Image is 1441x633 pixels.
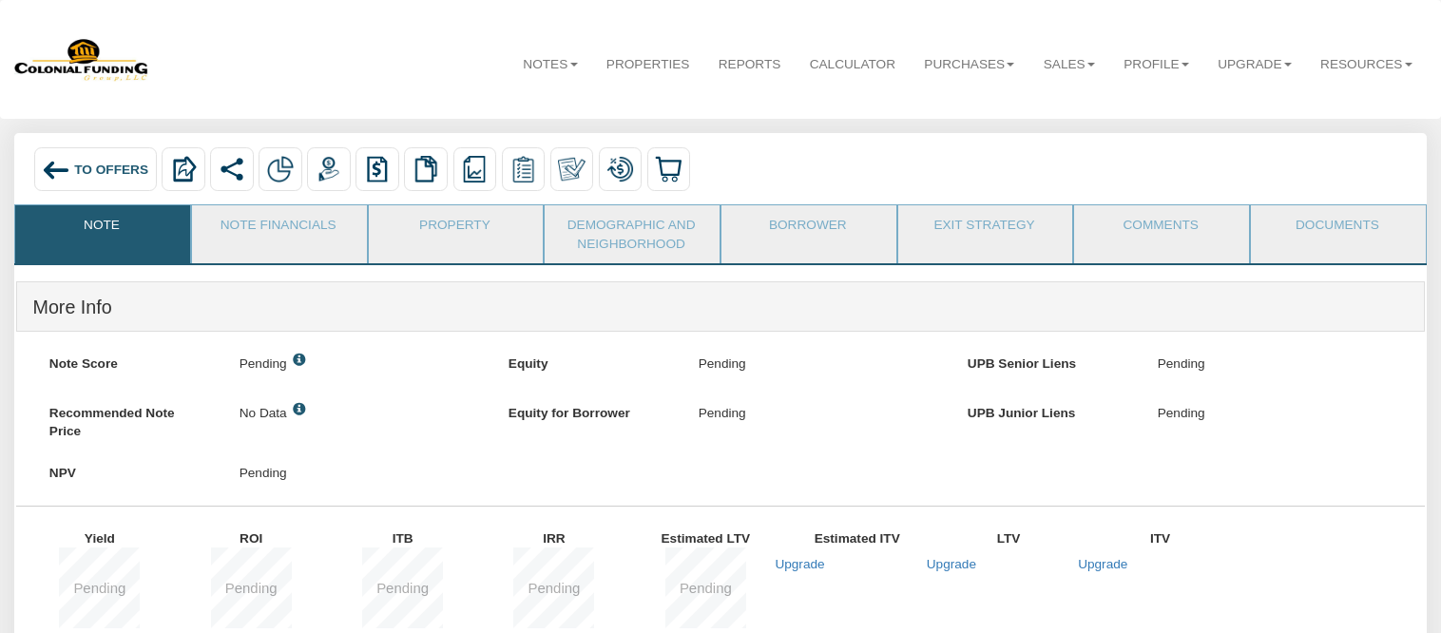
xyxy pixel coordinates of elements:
[219,156,245,182] img: share.svg
[240,396,287,430] p: No Data
[927,522,1106,547] label: LTV
[592,41,704,88] a: Properties
[898,205,1071,253] a: Exit Strategy
[364,156,391,182] img: history.png
[1074,205,1247,253] a: Comments
[1029,41,1110,88] a: Sales
[316,156,342,182] img: payment.png
[170,156,197,182] img: export.svg
[951,396,1142,422] label: UPB Junior Liens
[1158,396,1205,430] p: Pending
[267,156,294,182] img: partial.png
[320,522,500,547] label: ITB
[699,347,746,380] p: Pending
[240,456,287,489] p: Pending
[951,347,1142,373] label: UPB Senior Liens
[14,37,149,82] img: 579666
[472,522,652,547] label: IRR
[721,205,894,253] a: Borrower
[169,522,349,547] label: ROI
[910,41,1028,88] a: Purchases
[492,396,682,422] label: Equity for Borrower
[509,156,536,182] img: serviceOrders.png
[1306,41,1427,88] a: Resources
[624,522,803,547] label: Estimated LTV
[15,205,188,253] a: Note
[369,205,542,253] a: Property
[33,287,1409,329] h4: More Info
[655,156,682,182] img: buy.svg
[606,156,633,182] img: loan_mod.png
[775,522,954,547] label: Estimated ITV
[42,156,70,184] img: back_arrow_left_icon.svg
[18,522,198,547] label: Yield
[33,347,223,373] label: Note Score
[1078,522,1258,547] label: ITV
[240,347,287,380] p: Pending
[1251,205,1424,253] a: Documents
[927,557,976,571] a: Upgrade
[33,396,223,441] label: Recommended Note Price
[558,156,585,182] img: make_own.png
[509,41,592,88] a: Notes
[33,456,223,482] label: NPV
[192,205,365,253] a: Note Financials
[545,205,718,263] a: Demographic and Neighborhood
[74,163,148,177] span: To Offers
[1109,41,1203,88] a: Profile
[1078,557,1127,571] a: Upgrade
[413,156,439,182] img: copy.png
[492,347,682,373] label: Equity
[1158,347,1205,380] p: Pending
[699,396,746,430] p: Pending
[796,41,911,88] a: Calculator
[1203,41,1306,88] a: Upgrade
[704,41,796,88] a: Reports
[461,156,488,182] img: reports.png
